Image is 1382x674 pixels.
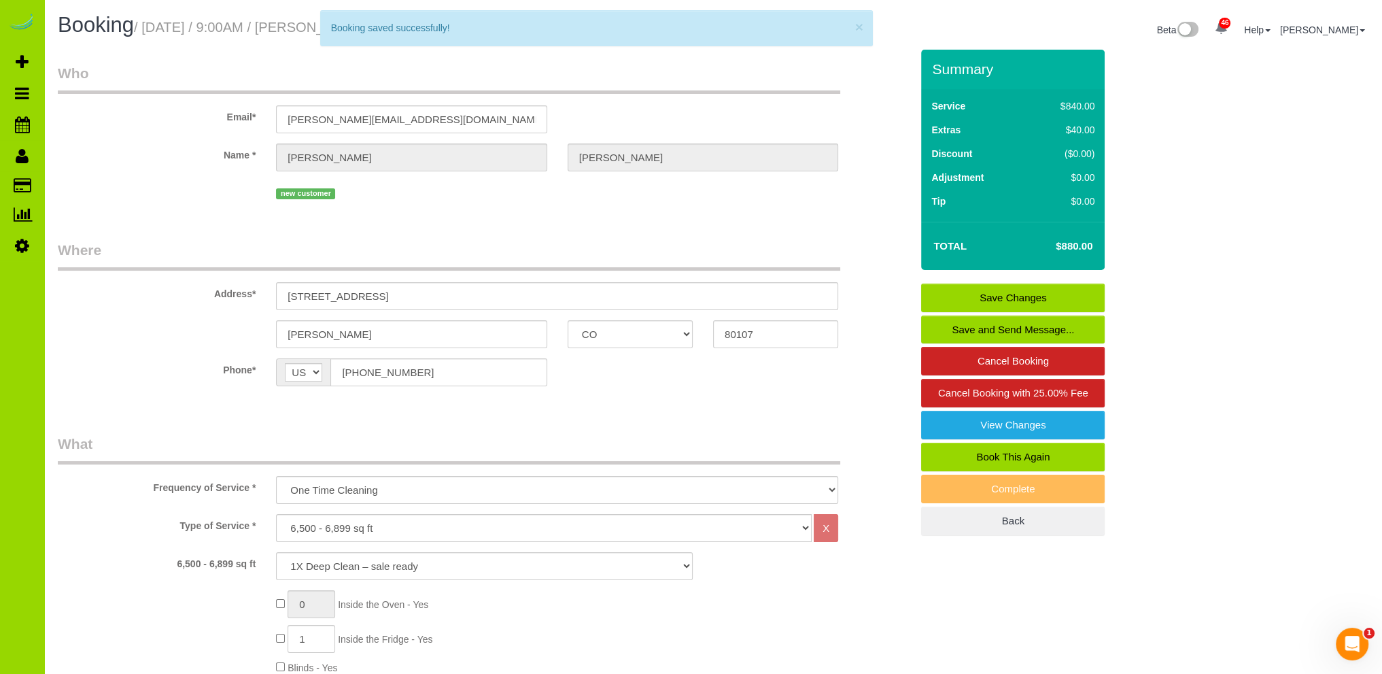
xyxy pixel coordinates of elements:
[58,434,840,465] legend: What
[1157,24,1199,35] a: Beta
[134,20,434,35] small: / [DATE] / 9:00AM / [PERSON_NAME]
[1015,241,1092,252] h4: $880.00
[1032,147,1095,161] div: ($0.00)
[48,282,266,301] label: Address*
[276,320,547,348] input: City*
[921,284,1105,312] a: Save Changes
[855,20,863,34] button: ×
[938,387,1088,399] span: Cancel Booking with 25.00% Fee
[921,347,1105,375] a: Cancel Booking
[921,507,1105,535] a: Back
[48,552,266,571] label: 6,500 - 6,899 sq ft
[48,514,266,533] label: Type of Service *
[933,240,967,252] strong: Total
[921,379,1105,407] a: Cancel Booking with 25.00% Fee
[48,144,266,162] label: Name *
[931,147,972,161] label: Discount
[1032,99,1095,113] div: $840.00
[921,443,1105,471] a: Book This Again
[568,144,838,171] input: Last Name*
[921,411,1105,439] a: View Changes
[288,662,337,673] span: Blinds - Yes
[932,61,1098,77] h3: Summary
[276,144,547,171] input: First Name*
[1219,18,1230,29] span: 46
[1280,24,1365,35] a: [PERSON_NAME]
[331,21,862,35] div: Booking saved successfully!
[1208,14,1234,44] a: 46
[1364,628,1375,639] span: 1
[931,171,984,184] label: Adjustment
[1244,24,1271,35] a: Help
[921,316,1105,344] a: Save and Send Message...
[1336,628,1368,660] iframe: Intercom live chat
[58,240,840,271] legend: Where
[48,476,266,494] label: Frequency of Service *
[330,358,547,386] input: Phone*
[931,195,946,208] label: Tip
[8,14,35,33] img: Automaid Logo
[1176,22,1198,39] img: New interface
[276,105,547,133] input: Email*
[713,320,838,348] input: Zip Code*
[1032,171,1095,184] div: $0.00
[1032,195,1095,208] div: $0.00
[276,188,335,199] span: new customer
[58,13,134,37] span: Booking
[931,99,965,113] label: Service
[48,358,266,377] label: Phone*
[58,63,840,94] legend: Who
[338,599,428,610] span: Inside the Oven - Yes
[1032,123,1095,137] div: $40.00
[338,634,432,645] span: Inside the Fridge - Yes
[931,123,961,137] label: Extras
[48,105,266,124] label: Email*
